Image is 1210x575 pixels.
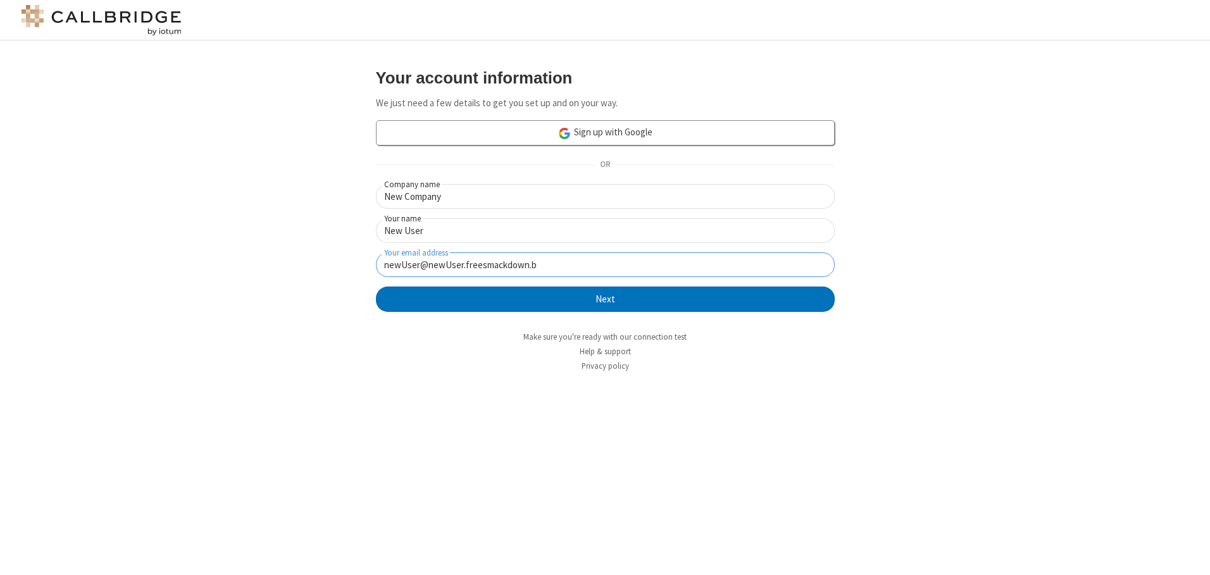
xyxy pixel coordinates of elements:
[595,156,615,174] span: OR
[558,127,571,140] img: google-icon.png
[376,252,835,277] input: Your email address
[376,120,835,145] a: Sign up with Google
[19,5,184,35] img: logo@2x.png
[376,184,835,209] input: Company name
[376,69,835,87] h3: Your account information
[376,218,835,243] input: Your name
[580,346,631,357] a: Help & support
[523,331,687,342] a: Make sure you're ready with our connection test
[376,96,835,111] p: We just need a few details to get you set up and on your way.
[582,361,629,371] a: Privacy policy
[376,287,835,312] button: Next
